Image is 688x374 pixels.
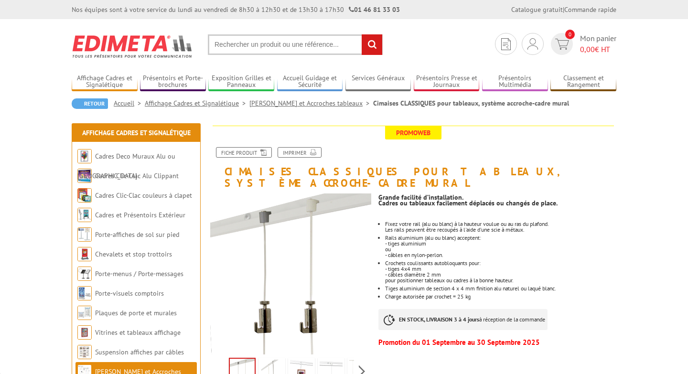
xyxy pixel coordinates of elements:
p: Fixez votre rail (alu ou blanc) à la hauteur voulue ou au ras du plafond. [385,221,616,227]
a: Commande rapide [564,5,616,14]
p: Les rails peuvent être recoupés à l'aide d'une scie à métaux. [385,227,616,233]
p: - tiges aluminium [385,241,616,246]
input: rechercher [362,34,382,55]
img: Porte-visuels comptoirs [77,286,92,300]
a: Porte-affiches de sol sur pied [95,230,179,239]
span: Mon panier [580,33,616,55]
p: Grande facilité d’installation. [378,194,616,200]
img: Cadres Deco Muraux Alu ou Bois [77,149,92,163]
img: Cadres et Présentoirs Extérieur [77,208,92,222]
a: Porte-menus / Porte-messages [95,269,183,278]
a: Présentoirs et Porte-brochures [140,74,206,90]
a: Cadres Deco Muraux Alu ou [GEOGRAPHIC_DATA] [77,152,175,180]
span: 0 [565,30,575,39]
a: Vitrines et tableaux affichage [95,328,181,337]
a: Chevalets et stop trottoirs [95,250,172,258]
li: Cimaises CLASSIQUES pour tableaux, système accroche-cadre mural [373,98,569,108]
img: Plaques de porte et murales [77,306,92,320]
img: devis rapide [555,39,569,50]
div: Nos équipes sont à votre service du lundi au vendredi de 8h30 à 12h30 et de 13h30 à 17h30 [72,5,400,14]
li: Charge autorisée par crochet = 25 kg [385,294,616,299]
p: - tiges 4x4 mm [385,266,616,272]
img: devis rapide [501,38,511,50]
strong: 01 46 81 33 03 [349,5,400,14]
img: Vitrines et tableaux affichage [77,325,92,340]
a: Classement et Rangement [550,74,616,90]
span: 0,00 [580,44,595,54]
p: Promotion du 01 Septembre au 30 Septembre 2025 [378,340,616,345]
img: Cadres Clic-Clac couleurs à clapet [77,188,92,203]
li: Tiges aluminium de section 4 x 4 mm finition alu naturel ou laqué blanc. [385,286,616,291]
img: Porte-affiches de sol sur pied [77,227,92,242]
span: Promoweb [385,126,441,139]
span: € HT [580,44,616,55]
input: Rechercher un produit ou une référence... [208,34,383,55]
a: Cadres Clic-Clac Alu Clippant [95,171,179,180]
a: Services Généraux [345,74,411,90]
a: Retour [72,98,108,109]
a: Affichage Cadres et Signalétique [145,99,249,107]
img: Edimeta [72,29,193,64]
a: Suspension affiches par câbles [95,348,184,356]
img: Chevalets et stop trottoirs [77,247,92,261]
a: Cadres Clic-Clac couleurs à clapet [95,191,192,200]
p: pour positionner tableaux ou cadres à la bonne hauteur. [385,278,616,283]
p: Rails aluminium (alu ou blanc) acceptent: [385,235,616,241]
a: Affichage Cadres et Signalétique [82,128,191,137]
img: devis rapide [527,38,538,50]
a: Accueil Guidage et Sécurité [277,74,343,90]
img: Suspension affiches par câbles [77,345,92,359]
a: [PERSON_NAME] et Accroches tableaux [249,99,373,107]
p: à réception de la commande [378,309,548,330]
a: Présentoirs Multimédia [482,74,548,90]
a: Exposition Grilles et Panneaux [208,74,274,90]
a: Porte-visuels comptoirs [95,289,164,298]
a: Accueil [114,99,145,107]
a: Plaques de porte et murales [95,309,177,317]
div: | [511,5,616,14]
p: - câbles diamètre 2 mm [385,272,616,278]
p: - câbles en nylon-perlon. [385,252,616,258]
p: Crochets coulissants autobloquants pour: [385,260,616,266]
a: Imprimer [278,147,322,158]
a: Affichage Cadres et Signalétique [72,74,138,90]
a: Catalogue gratuit [511,5,563,14]
strong: EN STOCK, LIVRAISON 3 à 4 jours [399,316,479,323]
a: Fiche produit [216,147,272,158]
img: Porte-menus / Porte-messages [77,267,92,281]
a: Cadres et Présentoirs Extérieur [95,211,185,219]
img: 250004_250003_kit_cimaise_cable_nylon_perlon.jpg [210,193,371,354]
p: Cadres ou tableaux facilement déplacés ou changés de place. [378,200,616,206]
p: ou [385,246,616,252]
a: Présentoirs Presse et Journaux [414,74,480,90]
a: devis rapide 0 Mon panier 0,00€ HT [548,33,616,55]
